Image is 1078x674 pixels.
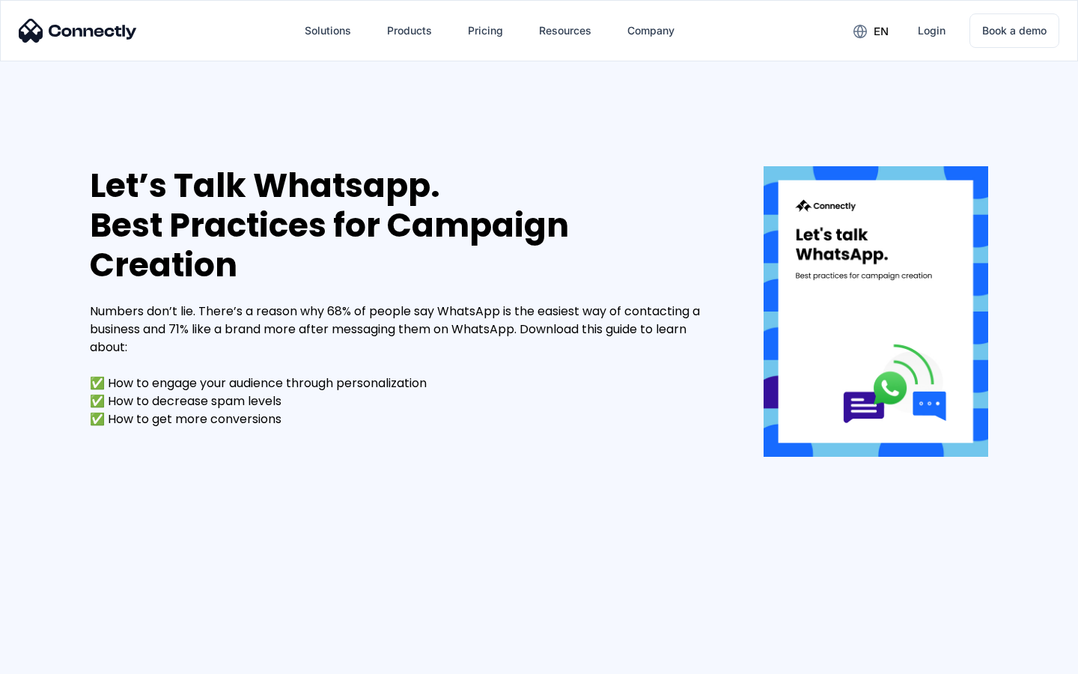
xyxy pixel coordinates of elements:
div: Let’s Talk Whatsapp. Best Practices for Campaign Creation [90,166,719,285]
div: Resources [527,13,603,49]
a: Login [906,13,957,49]
div: Numbers don’t lie. There’s a reason why 68% of people say WhatsApp is the easiest way of contacti... [90,303,719,428]
div: Products [387,20,432,41]
aside: Language selected: English [15,648,90,669]
div: en [841,19,900,42]
div: Resources [539,20,591,41]
div: en [874,21,889,42]
div: Solutions [305,20,351,41]
img: Connectly Logo [19,19,137,43]
div: Solutions [293,13,363,49]
a: Book a demo [969,13,1059,48]
div: Pricing [468,20,503,41]
a: Pricing [456,13,515,49]
ul: Language list [30,648,90,669]
div: Products [375,13,444,49]
div: Company [627,20,674,41]
div: Login [918,20,945,41]
div: Company [615,13,686,49]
